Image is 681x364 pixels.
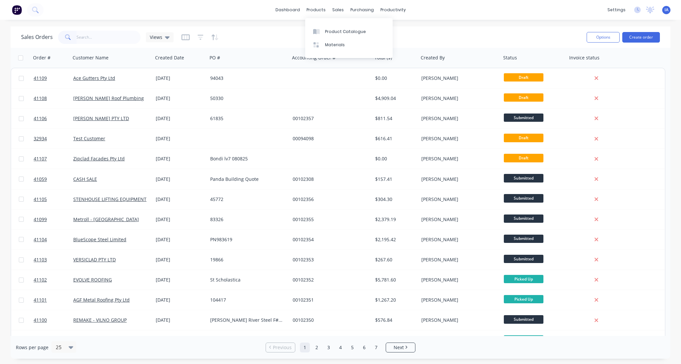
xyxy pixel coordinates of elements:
span: Picked Up [504,295,543,303]
div: $5,781.60 [375,277,414,283]
div: sales [329,5,347,15]
div: $0.00 [375,75,414,82]
a: BlueScope Steel Limited [73,236,126,243]
div: $304.30 [375,196,414,203]
div: Status [503,54,517,61]
a: Ace Gutters Pty Ltd [73,75,115,81]
a: Metroll - [GEOGRAPHIC_DATA] [73,216,139,222]
div: 83326 [210,216,283,223]
a: CASH SALE [73,176,97,182]
div: [DATE] [156,115,205,122]
span: 41107 [34,155,47,162]
input: Search... [77,31,141,44]
div: [PERSON_NAME] [421,277,495,283]
div: Invoice status [569,54,600,61]
div: $2,379.19 [375,216,414,223]
div: [PERSON_NAME] [421,135,495,142]
a: Page 3 [324,343,334,352]
span: Draft [504,93,543,102]
div: $576.84 [375,317,414,323]
div: 00102354 [293,236,366,243]
span: IA [665,7,668,13]
div: [DATE] [156,176,205,182]
div: [PERSON_NAME] [421,115,495,122]
div: $267.60 [375,256,414,263]
span: Draft [504,73,543,82]
div: Materials [325,42,345,48]
div: 00102308 [293,176,366,182]
div: [DATE] [156,155,205,162]
div: 45772 [210,196,283,203]
a: 41108 [34,88,73,108]
span: Submitted [504,174,543,182]
span: 41108 [34,95,47,102]
div: [DATE] [156,297,205,303]
span: Views [150,34,162,41]
div: Product Catalogue [325,29,366,35]
a: 41102 [34,270,73,290]
a: Previous page [266,344,295,351]
div: [PERSON_NAME] [421,216,495,223]
div: PO # [210,54,220,61]
div: Panda Building Quote [210,176,283,182]
a: Page 1 is your current page [300,343,310,352]
span: 41099 [34,216,47,223]
a: 41104 [34,230,73,249]
div: [PERSON_NAME] [421,155,495,162]
a: 40744 [34,330,73,350]
span: 32934 [34,135,47,142]
a: Test Customer [73,135,105,142]
a: AGF Metal Roofing Pty Ltd [73,297,130,303]
button: Create order [622,32,660,43]
a: 41059 [34,169,73,189]
div: Customer Name [73,54,109,61]
span: Picked Up [504,275,543,283]
a: 41101 [34,290,73,310]
div: [DATE] [156,75,205,82]
span: Next [394,344,404,351]
span: Submitted [504,194,543,202]
a: 41099 [34,210,73,229]
div: 61835 [210,115,283,122]
span: 41100 [34,317,47,323]
span: Delivered [504,335,543,344]
div: 00102353 [293,256,366,263]
h1: Sales Orders [21,34,53,40]
div: [DATE] [156,95,205,102]
a: Page 6 [359,343,369,352]
div: [PERSON_NAME] [421,176,495,182]
a: EVOLVE ROOFING [73,277,112,283]
a: Page 7 [371,343,381,352]
a: 41109 [34,68,73,88]
div: $4,909.04 [375,95,414,102]
span: Draft [504,134,543,142]
div: [DATE] [156,277,205,283]
div: $811.54 [375,115,414,122]
a: STENHOUSE LIFTING EQUIPMENT [73,196,146,202]
a: Product Catalogue [305,25,393,38]
div: Created Date [155,54,184,61]
a: Page 2 [312,343,322,352]
ul: Pagination [263,343,418,352]
div: [PERSON_NAME] [421,236,495,243]
div: $0.00 [375,155,414,162]
span: 41059 [34,176,47,182]
div: 00094098 [293,135,366,142]
a: 32934 [34,129,73,149]
div: Created By [421,54,445,61]
div: 00102356 [293,196,366,203]
div: [DATE] [156,256,205,263]
span: 41104 [34,236,47,243]
div: [PERSON_NAME] [421,95,495,102]
span: Submitted [504,255,543,263]
div: 94043 [210,75,283,82]
a: Next page [386,344,415,351]
div: PN983619 [210,236,283,243]
div: settings [604,5,629,15]
span: Draft [504,154,543,162]
div: [DATE] [156,196,205,203]
div: Bondi lv7 080825 [210,155,283,162]
div: 00102351 [293,297,366,303]
img: Factory [12,5,22,15]
div: products [303,5,329,15]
